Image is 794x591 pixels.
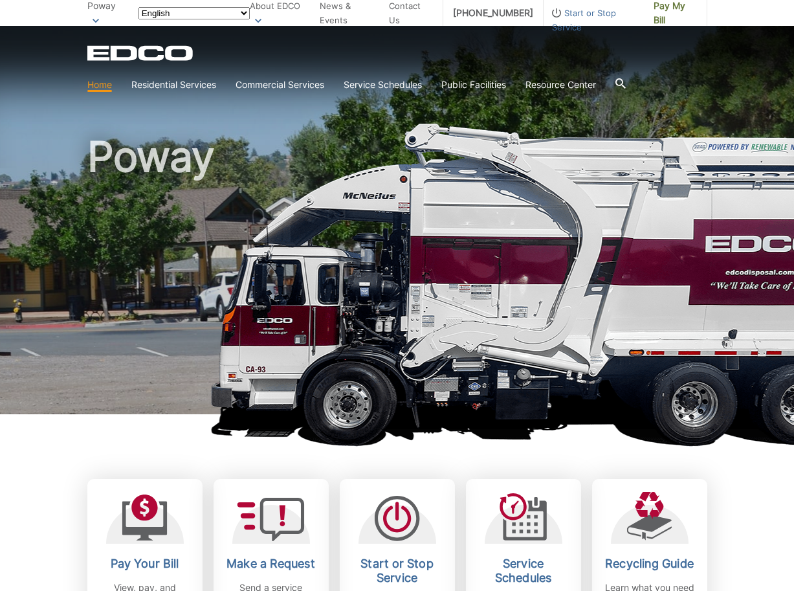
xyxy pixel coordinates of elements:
[223,557,319,571] h2: Make a Request
[87,45,195,61] a: EDCD logo. Return to the homepage.
[525,78,596,92] a: Resource Center
[87,78,112,92] a: Home
[344,78,422,92] a: Service Schedules
[138,7,250,19] select: Select a language
[131,78,216,92] a: Residential Services
[349,557,445,585] h2: Start or Stop Service
[97,557,193,571] h2: Pay Your Bill
[476,557,571,585] h2: Service Schedules
[602,557,698,571] h2: Recycling Guide
[236,78,324,92] a: Commercial Services
[87,136,707,420] h1: Poway
[441,78,506,92] a: Public Facilities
